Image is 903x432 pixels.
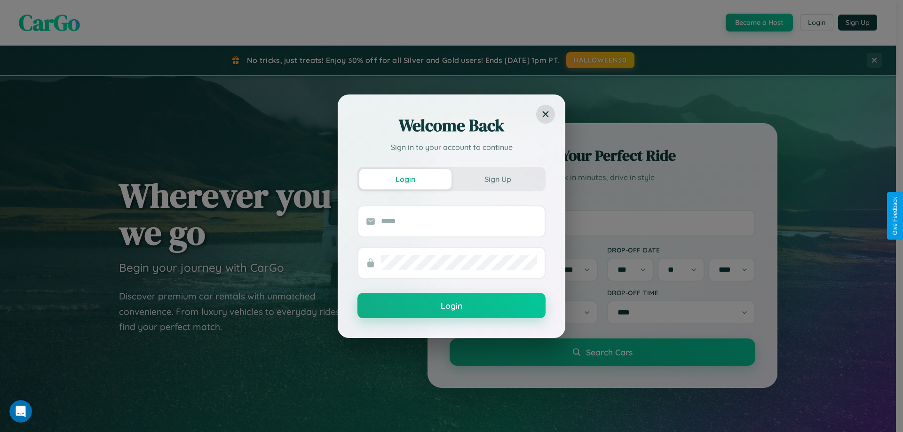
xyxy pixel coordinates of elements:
[451,169,544,189] button: Sign Up
[357,114,546,137] h2: Welcome Back
[357,293,546,318] button: Login
[892,197,898,235] div: Give Feedback
[357,141,546,153] p: Sign in to your account to continue
[9,400,32,423] iframe: Intercom live chat
[359,169,451,189] button: Login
